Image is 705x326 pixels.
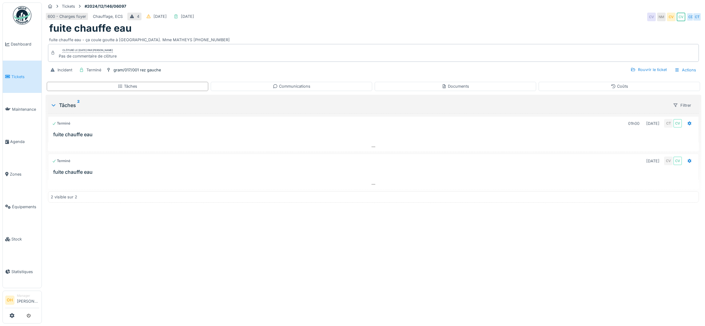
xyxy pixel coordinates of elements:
a: Zones [3,158,42,191]
span: Maintenance [12,106,39,112]
div: CT [693,13,701,21]
div: CV [677,13,685,21]
div: Manager [17,293,39,298]
div: gram/017/001 rez gauche [114,67,161,73]
span: Dashboard [11,41,39,47]
div: Terminé [52,121,70,126]
div: CV [673,157,682,165]
div: CD [687,13,695,21]
a: Maintenance [3,93,42,125]
div: Tickets [62,3,75,9]
span: Stock [11,236,39,242]
div: Filtrer [670,101,694,110]
div: Communications [273,83,310,89]
div: Coûts [611,83,628,89]
span: Statistiques [11,269,39,275]
strong: #2024/12/146/06097 [82,3,129,9]
div: Terminé [52,158,70,164]
span: Zones [10,171,39,177]
div: CV [673,119,682,128]
div: Incident [58,67,72,73]
div: [DATE] [646,158,659,164]
div: Tâches [50,101,668,109]
span: Tickets [11,74,39,80]
h1: fuite chauffe eau [49,22,132,34]
div: [DATE] [646,121,659,126]
a: Tickets [3,61,42,93]
sup: 2 [77,101,80,109]
div: Tâches [118,83,137,89]
div: NM [657,13,666,21]
div: [DATE] [181,14,194,19]
a: Équipements [3,190,42,223]
div: [DATE] [153,14,167,19]
div: CV [664,157,673,165]
span: Équipements [12,204,39,210]
a: Statistiques [3,256,42,288]
div: CV [647,13,656,21]
div: Clôturé le [DATE] par [PERSON_NAME] [62,48,113,53]
div: Terminé [86,67,101,73]
div: CT [664,119,673,128]
a: Dashboard [3,28,42,61]
li: [PERSON_NAME] [17,293,39,307]
div: 4 [137,14,139,19]
div: 01h00 [628,121,639,126]
div: Actions [672,66,699,74]
div: Documents [442,83,469,89]
div: Chauffage, ECS [93,14,123,19]
div: 600 - Charges foyer [48,14,86,19]
img: Badge_color-CXgf-gQk.svg [13,6,31,25]
a: Stock [3,223,42,256]
div: 2 visible sur 2 [51,194,77,200]
a: OH Manager[PERSON_NAME] [5,293,39,308]
div: fuite chauffe eau - ça coule goutte à [GEOGRAPHIC_DATA]. Mme MATHEYS [PHONE_NUMBER] [49,34,698,43]
div: CV [667,13,675,21]
div: Pas de commentaire de clôture [59,53,117,59]
a: Agenda [3,125,42,158]
li: OH [5,296,14,305]
div: Rouvrir le ticket [628,66,669,74]
h3: fuite chauffe eau [53,132,696,137]
span: Agenda [10,139,39,145]
h3: fuite chauffe eau [53,169,696,175]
